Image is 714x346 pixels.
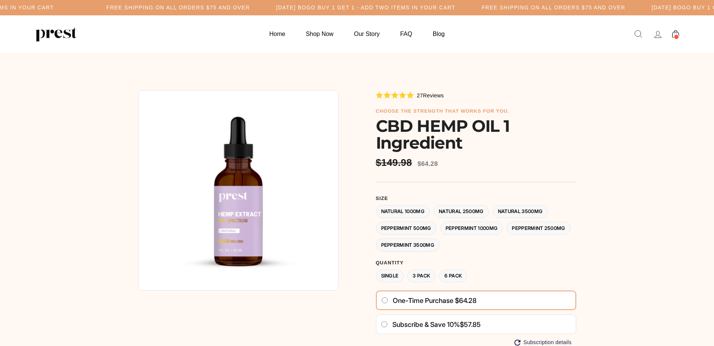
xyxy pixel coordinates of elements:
a: FAQ [391,27,422,41]
label: Natural 1000MG [376,205,430,218]
label: 6 Pack [439,270,467,283]
span: Subscribe & save 10% [392,321,460,328]
label: Natural 2500MG [434,205,489,218]
span: 27 [417,92,423,98]
label: Natural 3500MG [493,205,548,218]
span: Reviews [423,92,444,98]
span: Subscription details [523,339,571,346]
span: One-time purchase $64.28 [393,297,477,305]
input: One-time purchase $64.28 [381,297,388,303]
a: Home [260,27,295,41]
a: Our Story [345,27,389,41]
label: Peppermint 500MG [376,222,437,235]
img: PREST ORGANICS [35,27,76,42]
label: Quantity [376,260,576,266]
span: $64.28 [417,160,438,167]
label: Size [376,195,576,201]
button: Subscription details [514,339,571,346]
span: $149.98 [376,157,414,169]
h6: choose the strength that works for you. [376,108,576,114]
ul: Primary [260,27,454,41]
label: Peppermint 3500MG [376,239,440,252]
h1: CBD HEMP OIL 1 Ingredient [376,118,576,151]
h5: [DATE] BOGO BUY 1 GET 1 - ADD TWO ITEMS IN YOUR CART [276,4,456,11]
a: Shop Now [297,27,343,41]
label: Peppermint 1000MG [440,222,503,235]
img: CBD HEMP OIL 1 Ingredient [138,90,338,291]
input: Subscribe & save 10%$57.85 [381,321,388,327]
a: Blog [423,27,454,41]
span: $57.85 [460,321,481,328]
h5: Free Shipping on all orders $75 and over [481,4,625,11]
h5: Free Shipping on all orders $75 and over [106,4,250,11]
label: Peppermint 2500MG [507,222,571,235]
label: Single [376,270,404,283]
label: 3 Pack [407,270,435,283]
